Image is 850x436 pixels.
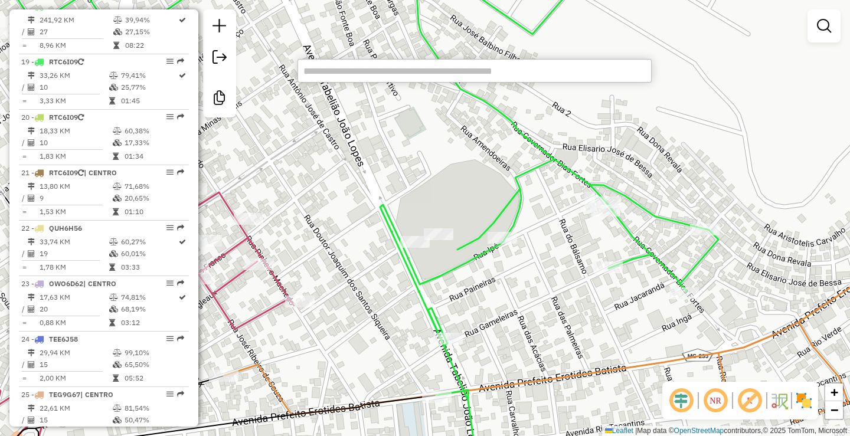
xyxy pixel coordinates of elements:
[831,402,838,417] span: −
[21,372,27,384] td: =
[39,150,112,162] td: 1,83 KM
[21,150,27,162] td: =
[39,414,112,426] td: 15
[177,391,184,398] em: Rota exportada
[109,306,118,313] i: % de utilização da cubagem
[21,81,27,93] td: /
[177,335,184,342] em: Rota exportada
[84,168,117,177] span: | CENTRO
[125,26,178,38] td: 27,15%
[78,169,84,176] i: Veículo já utilizado nesta sessão
[28,349,35,356] i: Distância Total
[120,95,178,107] td: 01:45
[120,317,178,329] td: 03:12
[166,113,174,120] em: Opções
[28,127,35,135] i: Distância Total
[124,347,184,359] td: 99,10%
[120,303,178,315] td: 68,19%
[21,390,113,399] span: 25 -
[49,57,78,66] span: RTC6I09
[125,40,178,51] td: 08:22
[208,45,231,72] a: Exportar sessão
[28,72,35,79] i: Distância Total
[124,359,184,371] td: 65,50%
[39,181,112,192] td: 13,80 KM
[166,58,174,65] em: Opções
[120,248,178,260] td: 60,01%
[166,224,174,231] em: Opções
[21,26,27,38] td: /
[120,236,178,248] td: 60,27%
[605,427,633,435] a: Leaflet
[28,361,35,368] i: Total de Atividades
[208,14,231,41] a: Nova sessão e pesquisa
[177,58,184,65] em: Rota exportada
[124,150,184,162] td: 01:34
[39,125,112,137] td: 18,33 KM
[78,58,84,65] i: Veículo já utilizado nesta sessão
[39,192,112,204] td: 9
[21,40,27,51] td: =
[21,2,80,11] span: 18 -
[120,291,178,303] td: 74,81%
[109,250,118,257] i: % de utilização da cubagem
[21,279,116,288] span: 23 -
[179,294,186,301] i: Rota otimizada
[177,280,184,287] em: Rota exportada
[49,113,78,122] span: RTC6I09
[39,359,112,371] td: 15
[21,261,27,273] td: =
[21,57,84,66] span: 19 -
[602,426,850,436] div: Map data © contributors,© 2025 TomTom, Microsoft
[78,114,84,121] i: Veículo já utilizado nesta sessão
[113,127,122,135] i: % de utilização do peso
[21,303,27,315] td: /
[109,97,115,104] i: Tempo total em rota
[825,383,843,401] a: Zoom in
[39,402,112,414] td: 22,61 KM
[177,169,184,176] em: Rota exportada
[49,2,80,11] span: TDZ8G31
[120,70,178,81] td: 79,41%
[179,238,186,245] i: Rota otimizada
[28,294,35,301] i: Distância Total
[735,386,764,415] span: Exibir rótulo
[39,347,112,359] td: 29,94 KM
[208,86,231,113] a: Criar modelo
[113,153,119,160] i: Tempo total em rota
[166,169,174,176] em: Opções
[49,224,82,232] span: QUH6H56
[39,14,113,26] td: 241,92 KM
[83,279,116,288] span: | CENTRO
[795,391,813,410] img: Exibir/Ocultar setores
[21,95,27,107] td: =
[21,113,84,122] span: 20 -
[120,261,178,273] td: 03:33
[831,385,838,399] span: +
[49,279,83,288] span: OWO6D62
[39,291,109,303] td: 17,63 KM
[113,195,122,202] i: % de utilização da cubagem
[21,137,27,149] td: /
[28,306,35,313] i: Total de Atividades
[39,40,113,51] td: 8,96 KM
[674,427,724,435] a: OpenStreetMap
[39,81,109,93] td: 10
[49,168,78,177] span: RTC6I09
[39,137,112,149] td: 10
[812,14,836,38] a: Exibir filtros
[124,125,184,137] td: 60,38%
[21,168,117,177] span: 21 -
[166,335,174,342] em: Opções
[635,427,637,435] span: |
[28,238,35,245] i: Distância Total
[28,417,35,424] i: Total de Atividades
[113,349,122,356] i: % de utilização do peso
[39,303,109,315] td: 20
[113,208,119,215] i: Tempo total em rota
[39,206,112,218] td: 1,53 KM
[21,192,27,204] td: /
[179,72,186,79] i: Rota otimizada
[21,317,27,329] td: =
[109,319,115,326] i: Tempo total em rota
